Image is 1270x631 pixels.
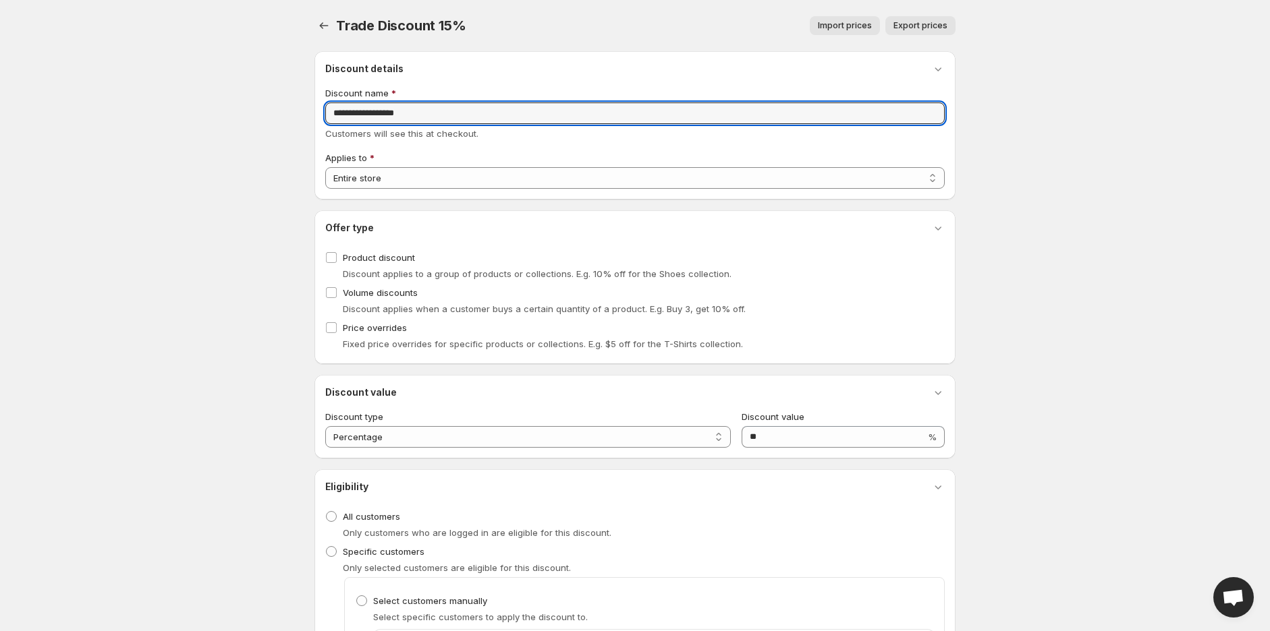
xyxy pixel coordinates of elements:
[928,431,937,442] span: %
[343,268,731,279] span: Discount applies to a group of products or collections. E.g. 10% off for the Shoes collection.
[325,88,389,98] span: Discount name
[343,511,400,522] span: All customers
[343,527,611,538] span: Only customers who are logged in are eligible for this discount.
[325,386,397,399] h3: Discount value
[893,20,947,31] span: Export prices
[343,287,418,298] span: Volume discounts
[343,303,746,314] span: Discount applies when a customer buys a certain quantity of a product. E.g. Buy 3, get 10% off.
[343,252,415,263] span: Product discount
[818,20,872,31] span: Import prices
[325,411,383,422] span: Discount type
[742,411,804,422] span: Discount value
[325,128,478,139] span: Customers will see this at checkout.
[373,595,487,606] span: Select customers manually
[373,611,588,622] span: Select specific customers to apply the discount to.
[343,322,407,333] span: Price overrides
[325,480,368,493] h3: Eligibility
[343,338,743,349] span: Fixed price overrides for specific products or collections. E.g. $5 off for the T-Shirts collection.
[325,152,367,163] span: Applies to
[810,16,880,35] button: Import prices
[343,562,571,573] span: Only selected customers are eligible for this discount.
[325,62,404,76] h3: Discount details
[885,16,956,35] button: Export prices
[325,221,374,235] h3: Offer type
[336,18,466,34] span: Trade Discount 15%
[343,546,424,557] span: Specific customers
[1213,577,1254,618] div: Open chat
